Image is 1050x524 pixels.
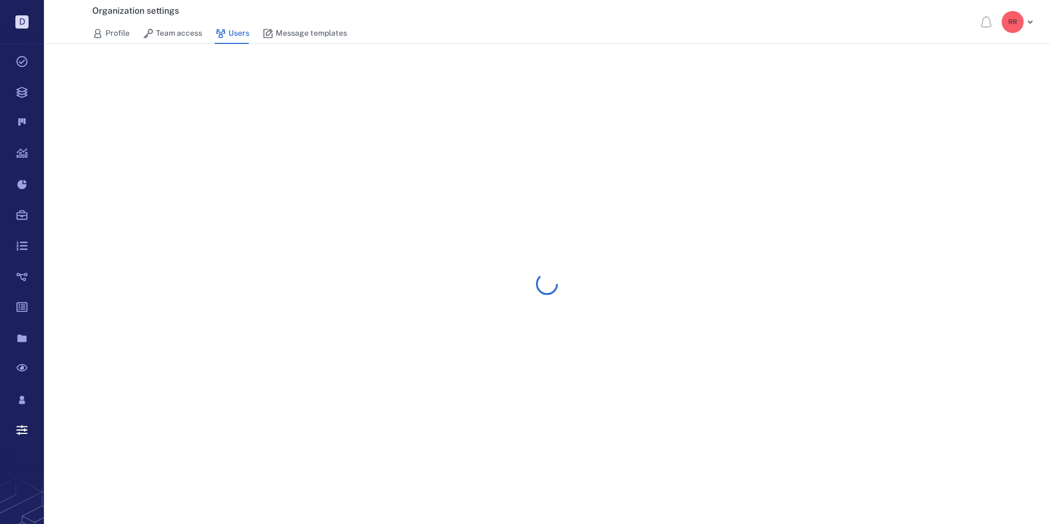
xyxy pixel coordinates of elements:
[262,23,347,44] a: Message templates
[92,4,788,18] h3: Organization settings
[15,15,29,29] p: D
[143,23,202,44] a: Team access
[1002,11,1024,33] div: R R
[92,23,130,44] a: Profile
[215,23,249,44] a: Users
[1002,11,1037,33] button: RR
